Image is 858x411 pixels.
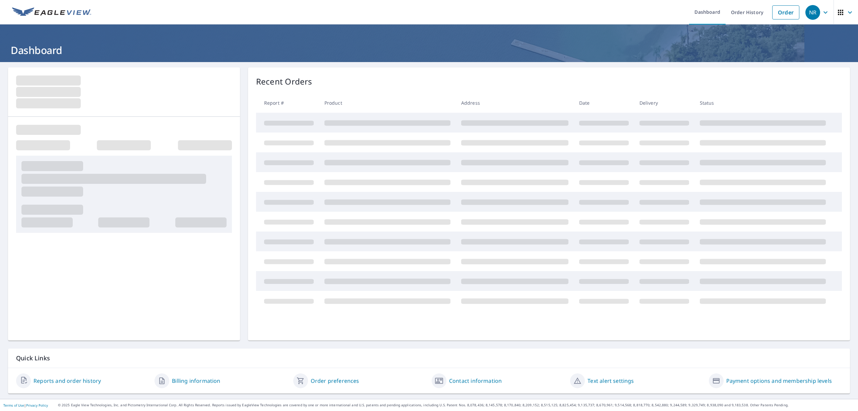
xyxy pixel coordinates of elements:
a: Billing information [172,377,220,385]
p: Recent Orders [256,75,312,88]
a: Text alert settings [588,377,634,385]
a: Order [772,5,799,19]
p: | [3,403,48,407]
p: © 2025 Eagle View Technologies, Inc. and Pictometry International Corp. All Rights Reserved. Repo... [58,403,855,408]
a: Privacy Policy [26,403,48,408]
th: Address [456,93,574,113]
h1: Dashboard [8,43,850,57]
a: Order preferences [311,377,359,385]
a: Terms of Use [3,403,24,408]
a: Payment options and membership levels [726,377,832,385]
img: EV Logo [12,7,91,17]
div: NR [805,5,820,20]
p: Quick Links [16,354,842,362]
a: Reports and order history [34,377,101,385]
th: Product [319,93,456,113]
th: Date [574,93,634,113]
th: Status [694,93,831,113]
th: Delivery [634,93,694,113]
th: Report # [256,93,319,113]
a: Contact information [449,377,502,385]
